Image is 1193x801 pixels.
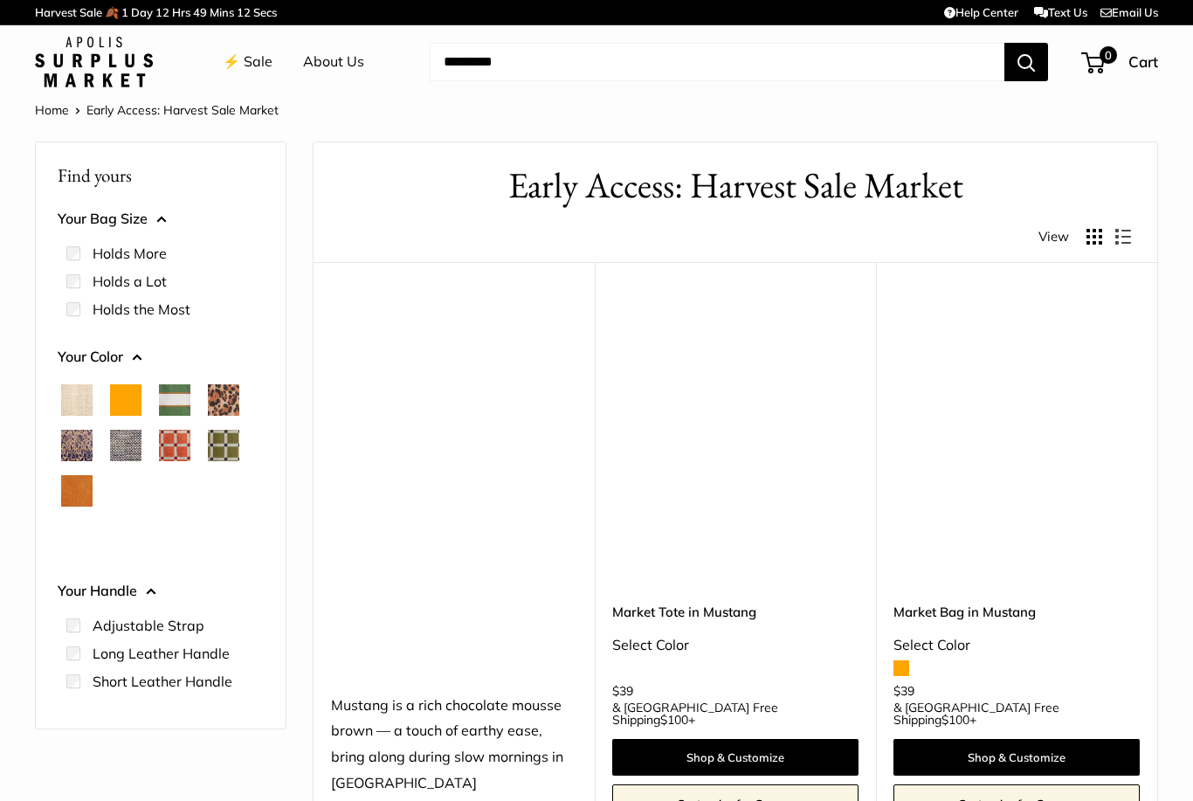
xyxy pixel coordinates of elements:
div: Select Color [893,632,1140,659]
button: Your Bag Size [58,206,264,232]
a: Email Us [1100,5,1158,19]
nav: Breadcrumb [35,99,279,121]
a: About Us [303,49,364,75]
button: Search [1004,43,1048,81]
span: Cart [1128,52,1158,71]
span: & [GEOGRAPHIC_DATA] Free Shipping + [612,701,859,726]
span: 12 [155,5,169,19]
span: $39 [612,683,633,699]
button: Display products as grid [1086,229,1102,245]
span: 49 [193,5,207,19]
a: Home [35,102,69,118]
span: Mins [210,5,234,19]
span: Secs [253,5,277,19]
label: Long Leather Handle [93,643,230,664]
span: $100 [660,712,688,728]
a: Market Bag in MustangMarket Bag in Mustang [893,306,1140,552]
button: White Porcelain [61,521,93,552]
label: Holds a Lot [93,271,167,292]
img: Apolis: Surplus Market [35,37,153,87]
span: Day [131,5,153,19]
span: $100 [941,712,969,728]
a: Text Us [1034,5,1087,19]
a: Shop & Customize [612,739,859,776]
a: Help Center [944,5,1018,19]
span: & [GEOGRAPHIC_DATA] Free Shipping + [893,701,1140,726]
span: 12 [237,5,251,19]
button: Natural [61,384,93,416]
span: View [1038,224,1069,249]
button: Chenille Window Sage [208,430,239,461]
button: Cognac [61,475,93,507]
span: Early Access: Harvest Sale Market [86,102,279,118]
div: Select Color [612,632,859,659]
label: Holds More [93,243,167,264]
button: Blue Porcelain [61,430,93,461]
label: Holds the Most [93,299,190,320]
a: 0 Cart [1083,48,1158,76]
button: Cheetah [208,384,239,416]
button: Daisy [110,475,141,507]
button: Mustang [208,475,239,507]
a: Market Tote in Mustang [612,602,859,622]
input: Search... [430,43,1004,81]
button: Orange [110,384,141,416]
button: Chambray [110,430,141,461]
button: Your Color [58,344,264,370]
span: Hrs [172,5,190,19]
button: Your Handle [58,578,264,604]
span: 0 [1100,46,1117,64]
span: 1 [121,5,128,19]
button: Chenille Window Brick [159,430,190,461]
label: Adjustable Strap [93,615,204,636]
button: Display products as list [1115,229,1131,245]
span: $39 [893,683,914,699]
a: Shop & Customize [893,739,1140,776]
a: ⚡️ Sale [223,49,272,75]
p: Find yours [58,158,264,192]
button: Mint Sorbet [159,475,190,507]
button: Court Green [159,384,190,416]
h1: Early Access: Harvest Sale Market [340,160,1131,211]
a: Market Tote in MustangMarket Tote in Mustang [612,306,859,552]
label: Short Leather Handle [93,671,232,692]
a: Market Bag in Mustang [893,602,1140,622]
